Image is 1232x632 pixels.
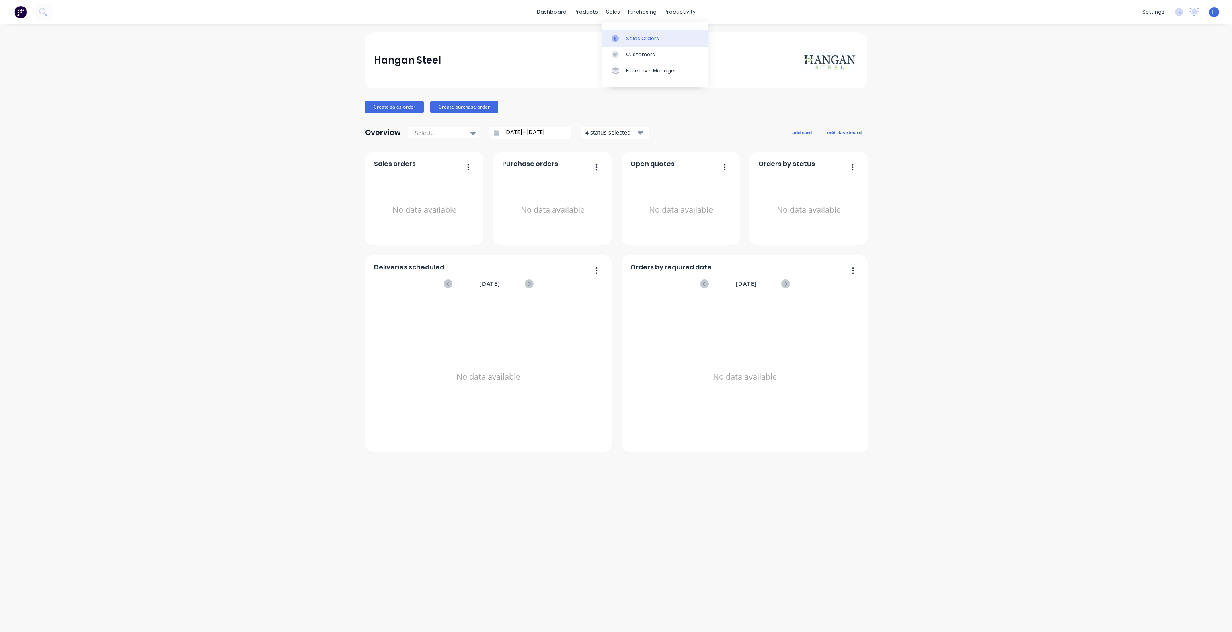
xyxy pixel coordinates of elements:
span: Orders by status [758,159,815,169]
div: No data available [630,172,731,248]
a: dashboard [533,6,571,18]
div: 4 status selected [585,128,636,137]
div: products [571,6,602,18]
span: Sales orders [374,159,416,169]
button: 4 status selected [581,127,649,139]
button: Create sales order [365,101,424,113]
div: Sales Orders [626,35,659,42]
a: Price Level Manager [602,63,708,79]
div: sales [602,6,624,18]
div: No data available [374,172,475,248]
a: Sales Orders [602,30,708,46]
button: add card [787,127,817,137]
span: Open quotes [630,159,675,169]
button: edit dashboard [822,127,867,137]
div: No data available [502,172,603,248]
div: productivity [661,6,700,18]
span: Orders by required date [630,263,712,272]
img: Factory [14,6,27,18]
div: No data available [374,299,603,455]
div: purchasing [624,6,661,18]
div: Customers [626,51,655,58]
div: Overview [365,125,401,141]
span: Purchase orders [502,159,558,169]
div: Price Level Manager [626,67,676,74]
div: Hangan Steel [374,52,441,68]
div: No data available [758,172,859,248]
a: Customers [602,47,708,63]
span: IH [1211,8,1217,16]
div: settings [1138,6,1168,18]
span: [DATE] [736,279,757,288]
button: Create purchase order [430,101,498,113]
img: Hangan Steel [802,50,858,70]
div: No data available [630,299,860,455]
span: [DATE] [479,279,500,288]
span: Deliveries scheduled [374,263,444,272]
